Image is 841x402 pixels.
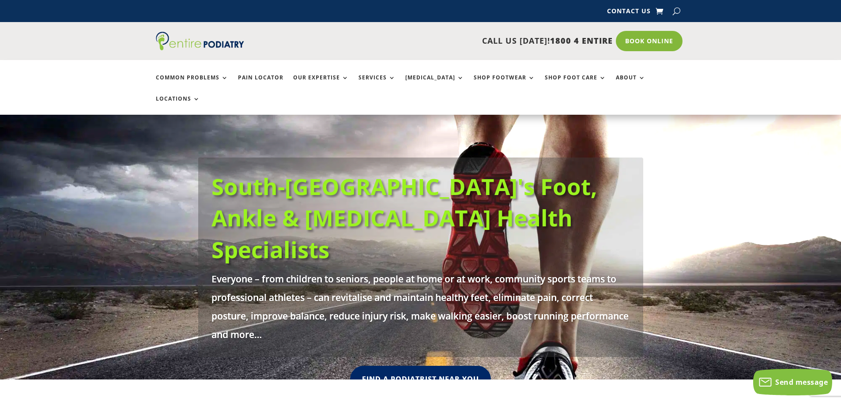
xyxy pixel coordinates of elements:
a: Book Online [616,31,683,51]
a: Locations [156,96,200,115]
a: Find A Podiatrist Near You [350,366,491,393]
a: Shop Foot Care [545,75,606,94]
a: Common Problems [156,75,228,94]
a: Entire Podiatry [156,43,244,52]
a: South-[GEOGRAPHIC_DATA]'s Foot, Ankle & [MEDICAL_DATA] Health Specialists [211,171,597,265]
span: 1800 4 ENTIRE [550,35,613,46]
a: Shop Footwear [474,75,535,94]
p: Everyone – from children to seniors, people at home or at work, community sports teams to profess... [211,270,630,344]
a: Our Expertise [293,75,349,94]
a: Services [358,75,396,94]
img: logo (1) [156,32,244,50]
p: CALL US [DATE]! [278,35,613,47]
a: [MEDICAL_DATA] [405,75,464,94]
a: About [616,75,645,94]
span: Send message [775,377,828,387]
button: Send message [753,369,832,395]
a: Pain Locator [238,75,283,94]
a: Contact Us [607,8,651,18]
